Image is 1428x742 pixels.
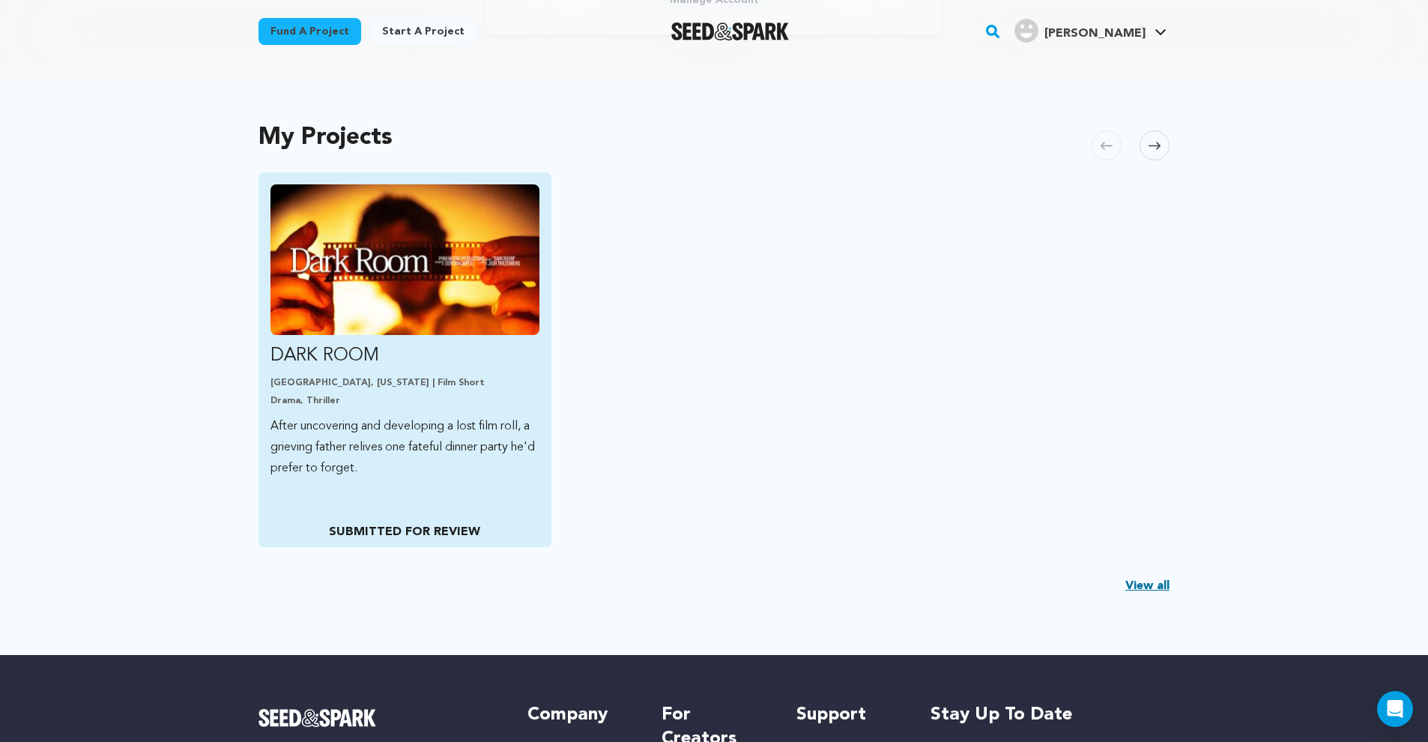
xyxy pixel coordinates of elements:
[1011,16,1170,43] a: Joshua T.'s Profile
[527,703,632,727] h5: Company
[1014,19,1146,43] div: Joshua T.'s Profile
[270,377,539,389] p: [GEOGRAPHIC_DATA], [US_STATE] | Film Short
[671,22,789,40] img: Seed&Spark Logo Dark Mode
[1014,19,1038,43] img: user.png
[1377,691,1413,727] div: Open Intercom Messenger
[270,523,539,541] p: SUBMITTED FOR REVIEW
[270,184,539,479] a: Fund DARK ROOM
[1125,577,1170,595] a: View all
[1044,28,1146,40] span: [PERSON_NAME]
[671,22,789,40] a: Seed&Spark Homepage
[258,127,393,148] h2: My Projects
[258,18,361,45] a: Fund a project
[270,416,539,479] p: After uncovering and developing a lost film roll, a grieving father relives one fateful dinner pa...
[370,18,476,45] a: Start a project
[1011,16,1170,47] span: Joshua T.'s Profile
[270,395,539,407] p: Drama, Thriller
[931,703,1170,727] h5: Stay up to date
[270,344,539,368] p: DARK ROOM
[258,709,497,727] a: Seed&Spark Homepage
[258,709,376,727] img: Seed&Spark Logo
[796,703,901,727] h5: Support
